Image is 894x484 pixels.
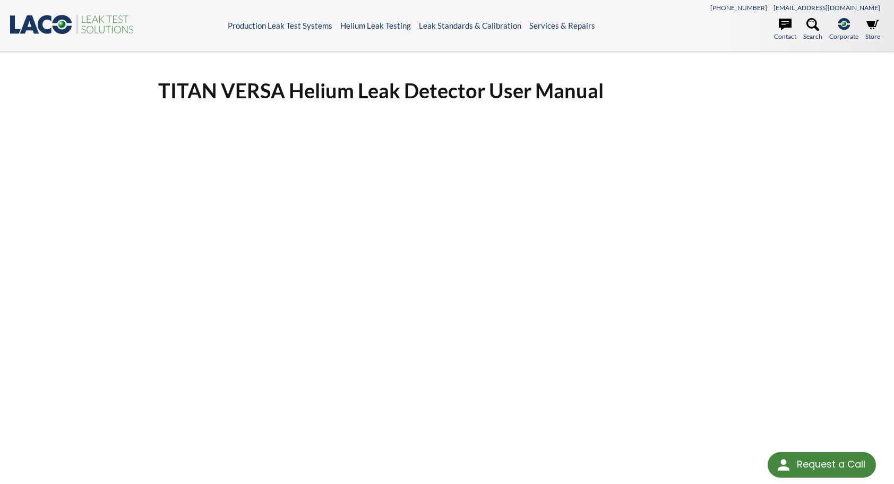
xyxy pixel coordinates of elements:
img: round button [775,456,792,473]
a: Contact [774,18,796,41]
div: Request a Call [797,452,865,477]
a: Production Leak Test Systems [228,21,332,30]
a: Store [865,18,880,41]
a: [PHONE_NUMBER] [710,4,767,12]
h1: TITAN VERSA Helium Leak Detector User Manual [158,78,736,104]
a: Leak Standards & Calibration [419,21,521,30]
span: Corporate [829,31,858,41]
div: Request a Call [768,452,876,478]
a: [EMAIL_ADDRESS][DOMAIN_NAME] [773,4,880,12]
a: Services & Repairs [529,21,595,30]
a: Search [803,18,822,41]
a: Helium Leak Testing [340,21,411,30]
